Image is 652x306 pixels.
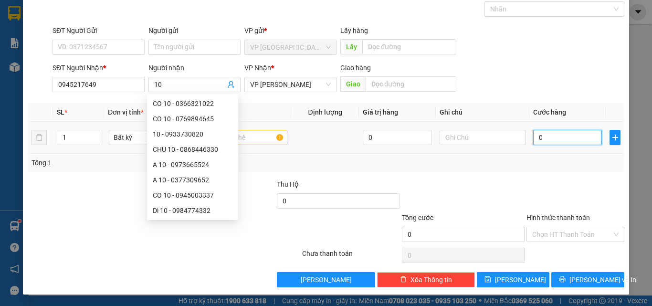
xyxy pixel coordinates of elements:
span: user-add [227,81,235,88]
span: Cước hàng [533,108,566,116]
span: Bất kỳ [114,130,188,145]
span: Giao hàng [340,64,371,72]
div: SĐT Người Gửi [53,25,145,36]
span: printer [559,276,566,284]
div: Chưa thanh toán [301,248,401,265]
b: [DOMAIN_NAME] [80,36,131,44]
div: CO 10 - 0945003337 [147,188,238,203]
div: A 10 - 0377309652 [153,175,232,185]
span: Thu Hộ [277,180,299,188]
input: VD: Bàn, Ghế [201,130,287,145]
span: [PERSON_NAME] [301,274,352,285]
span: Lấy hàng [340,27,368,34]
b: [PERSON_NAME] [12,62,54,106]
span: Lấy [340,39,362,54]
span: Đơn vị tính [108,108,144,116]
div: CO 10 - 0769894645 [153,114,232,124]
span: save [484,276,491,284]
div: CHU 10 - 0868446330 [153,144,232,155]
div: A 10 - 0377309652 [147,172,238,188]
th: Ghi chú [436,103,529,122]
span: VP Phan Thiết [250,77,331,92]
li: (c) 2017 [80,45,131,57]
button: printer[PERSON_NAME] và In [551,272,624,287]
div: CO 10 - 0366321022 [153,98,232,109]
span: SL [57,108,64,116]
span: [PERSON_NAME] [495,274,546,285]
div: Người gửi [148,25,241,36]
div: SĐT Người Nhận [53,63,145,73]
span: Giá trị hàng [363,108,398,116]
button: deleteXóa Thông tin [377,272,475,287]
input: Dọc đường [362,39,456,54]
div: CO 10 - 0945003337 [153,190,232,200]
span: Định lượng [308,108,342,116]
div: Tổng: 1 [32,158,252,168]
input: 0 [363,130,431,145]
span: Tổng cước [402,214,433,222]
span: [PERSON_NAME] và In [569,274,636,285]
div: Người nhận [148,63,241,73]
div: A 10 - 0973665524 [147,157,238,172]
div: CO 10 - 0769894645 [147,111,238,127]
div: Dì 10 - 0984774332 [147,203,238,218]
div: A 10 - 0973665524 [153,159,232,170]
button: [PERSON_NAME] [277,272,375,287]
input: Ghi Chú [440,130,526,145]
button: delete [32,130,47,145]
span: delete [400,276,407,284]
span: plus [610,134,620,141]
label: Hình thức thanh toán [526,214,590,222]
div: 10 - 0933730820 [147,127,238,142]
span: VP Nhận [244,64,271,72]
div: CHU 10 - 0868446330 [147,142,238,157]
button: save[PERSON_NAME] [477,272,550,287]
input: Dọc đường [366,76,456,92]
div: Dì 10 - 0984774332 [153,205,232,216]
button: plus [610,130,620,145]
span: Xóa Thông tin [410,274,452,285]
div: CO 10 - 0366321022 [147,96,238,111]
div: VP gửi [244,25,337,36]
b: BIÊN NHẬN GỬI HÀNG HÓA [62,14,92,92]
span: VP Sài Gòn [250,40,331,54]
span: Giao [340,76,366,92]
img: logo.jpg [104,12,126,35]
div: 10 - 0933730820 [153,129,232,139]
